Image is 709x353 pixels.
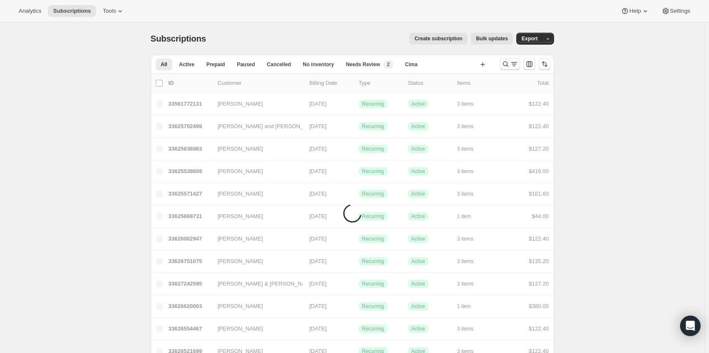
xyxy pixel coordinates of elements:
button: Analytics [14,5,46,17]
span: Paused [237,61,255,68]
button: Settings [656,5,695,17]
span: Settings [670,8,690,14]
button: Subscriptions [48,5,96,17]
div: Open Intercom Messenger [680,316,701,336]
button: Search and filter results [500,58,520,70]
button: Sort the results [539,58,551,70]
span: Export [521,35,537,42]
button: Bulk updates [471,33,513,45]
span: Analytics [19,8,41,14]
button: Customize table column order and visibility [523,58,535,70]
span: All [161,61,167,68]
span: Tools [103,8,116,14]
span: Help [629,8,641,14]
span: Cima [405,61,417,68]
button: Export [516,33,543,45]
button: Tools [98,5,129,17]
span: Active [179,61,194,68]
span: 2 [387,61,390,68]
button: Create subscription [409,33,467,45]
span: Subscriptions [53,8,91,14]
span: Cancelled [267,61,291,68]
span: Needs Review [346,61,380,68]
button: Create new view [476,59,490,70]
span: Prepaid [206,61,225,68]
span: Create subscription [414,35,462,42]
button: Help [616,5,654,17]
span: No inventory [303,61,334,68]
span: Subscriptions [151,34,206,43]
span: Bulk updates [476,35,508,42]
